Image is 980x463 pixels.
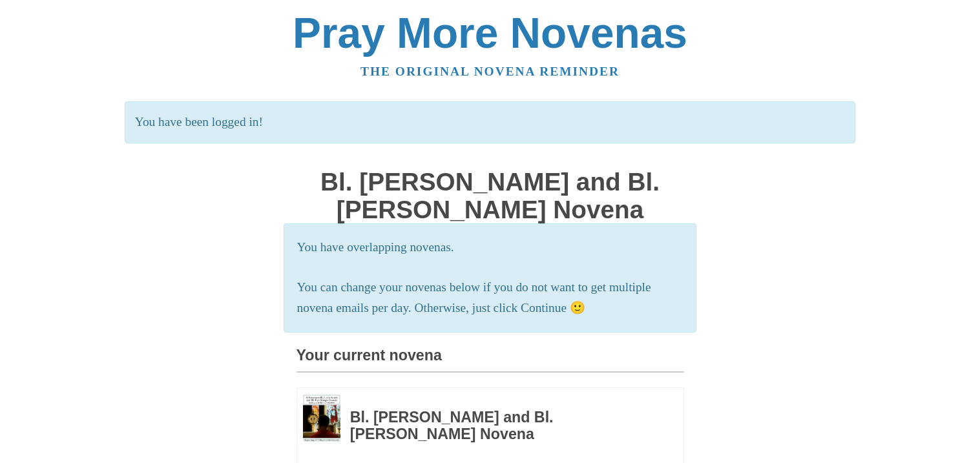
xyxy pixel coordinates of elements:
[350,409,649,442] h3: Bl. [PERSON_NAME] and Bl. [PERSON_NAME] Novena
[297,237,683,258] p: You have overlapping novenas.
[293,9,687,57] a: Pray More Novenas
[303,395,340,442] img: Novena image
[125,101,855,143] p: You have been logged in!
[297,169,684,223] h1: Bl. [PERSON_NAME] and Bl. [PERSON_NAME] Novena
[297,347,684,373] h3: Your current novena
[297,277,683,320] p: You can change your novenas below if you do not want to get multiple novena emails per day. Other...
[360,65,620,78] a: The original novena reminder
